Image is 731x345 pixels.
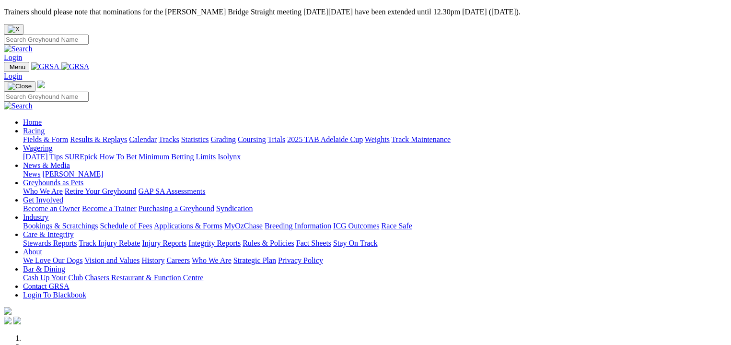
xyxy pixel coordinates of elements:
img: facebook.svg [4,317,12,324]
a: Weights [365,135,390,143]
div: Racing [23,135,727,144]
div: Industry [23,222,727,230]
img: logo-grsa-white.png [37,81,45,88]
button: Toggle navigation [4,62,29,72]
a: News & Media [23,161,70,169]
img: Search [4,45,33,53]
a: Bookings & Scratchings [23,222,98,230]
img: logo-grsa-white.png [4,307,12,315]
div: Bar & Dining [23,274,727,282]
a: Cash Up Your Club [23,274,83,282]
a: Stay On Track [333,239,377,247]
img: Close [8,83,32,90]
div: Wagering [23,153,727,161]
a: 2025 TAB Adelaide Cup [287,135,363,143]
a: We Love Our Dogs [23,256,82,264]
span: Menu [10,63,25,71]
img: Search [4,102,33,110]
img: GRSA [61,62,90,71]
a: Vision and Values [84,256,139,264]
a: Who We Are [23,187,63,195]
div: News & Media [23,170,727,178]
a: Privacy Policy [278,256,323,264]
a: Purchasing a Greyhound [139,204,214,213]
a: [PERSON_NAME] [42,170,103,178]
a: SUREpick [65,153,97,161]
a: Track Injury Rebate [79,239,140,247]
input: Search [4,92,89,102]
a: Track Maintenance [392,135,451,143]
img: twitter.svg [13,317,21,324]
a: News [23,170,40,178]
a: Become a Trainer [82,204,137,213]
a: Integrity Reports [188,239,241,247]
a: Trials [267,135,285,143]
a: Breeding Information [265,222,331,230]
div: Get Involved [23,204,727,213]
a: Careers [166,256,190,264]
a: Stewards Reports [23,239,77,247]
a: Coursing [238,135,266,143]
a: Home [23,118,42,126]
a: Racing [23,127,45,135]
a: Wagering [23,144,53,152]
a: Statistics [181,135,209,143]
button: Close [4,24,23,35]
a: Injury Reports [142,239,186,247]
a: History [141,256,164,264]
a: How To Bet [100,153,137,161]
a: Applications & Forms [154,222,222,230]
a: Syndication [216,204,253,213]
a: Race Safe [381,222,412,230]
a: Fact Sheets [296,239,331,247]
a: Login [4,72,22,80]
div: Greyhounds as Pets [23,187,727,196]
a: Chasers Restaurant & Function Centre [85,274,203,282]
div: Care & Integrity [23,239,727,248]
a: Login [4,53,22,61]
a: Fields & Form [23,135,68,143]
p: Trainers should please note that nominations for the [PERSON_NAME] Bridge Straight meeting [DATE]... [4,8,727,16]
a: Get Involved [23,196,63,204]
a: Retire Your Greyhound [65,187,137,195]
a: Isolynx [218,153,241,161]
a: ICG Outcomes [333,222,379,230]
a: Schedule of Fees [100,222,152,230]
a: Strategic Plan [233,256,276,264]
a: Greyhounds as Pets [23,178,83,187]
a: Become an Owner [23,204,80,213]
a: Tracks [159,135,179,143]
a: [DATE] Tips [23,153,63,161]
a: About [23,248,42,256]
input: Search [4,35,89,45]
a: Rules & Policies [243,239,294,247]
a: Care & Integrity [23,230,74,238]
a: MyOzChase [224,222,263,230]
a: Contact GRSA [23,282,69,290]
a: Results & Replays [70,135,127,143]
a: Calendar [129,135,157,143]
img: GRSA [31,62,59,71]
a: Login To Blackbook [23,291,86,299]
a: GAP SA Assessments [139,187,206,195]
div: About [23,256,727,265]
a: Bar & Dining [23,265,65,273]
button: Toggle navigation [4,81,35,92]
a: Industry [23,213,48,221]
a: Minimum Betting Limits [139,153,216,161]
a: Who We Are [192,256,232,264]
a: Grading [211,135,236,143]
img: X [8,25,20,33]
